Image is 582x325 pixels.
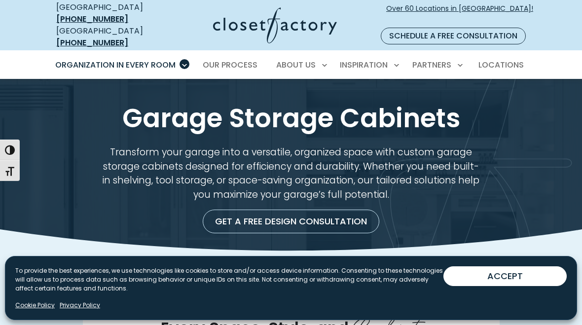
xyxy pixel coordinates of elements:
[55,59,176,71] span: Organization in Every Room
[213,7,337,43] img: Closet Factory Logo
[386,3,533,24] span: Over 60 Locations in [GEOGRAPHIC_DATA]!
[56,37,128,48] a: [PHONE_NUMBER]
[15,301,55,310] a: Cookie Policy
[203,59,257,71] span: Our Process
[443,266,567,286] button: ACCEPT
[63,103,519,134] h1: Garage Storage Cabinets
[340,59,388,71] span: Inspiration
[60,301,100,310] a: Privacy Policy
[56,1,164,25] div: [GEOGRAPHIC_DATA]
[15,266,443,293] p: To provide the best experiences, we use technologies like cookies to store and/or access device i...
[381,28,526,44] a: Schedule a Free Consultation
[48,51,534,79] nav: Primary Menu
[56,25,164,49] div: [GEOGRAPHIC_DATA]
[276,59,316,71] span: About Us
[102,145,480,202] p: Transform your garage into a versatile, organized space with custom garage storage cabinets desig...
[203,210,379,233] a: Get a Free Design Consultation
[56,13,128,25] a: [PHONE_NUMBER]
[478,59,524,71] span: Locations
[412,59,451,71] span: Partners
